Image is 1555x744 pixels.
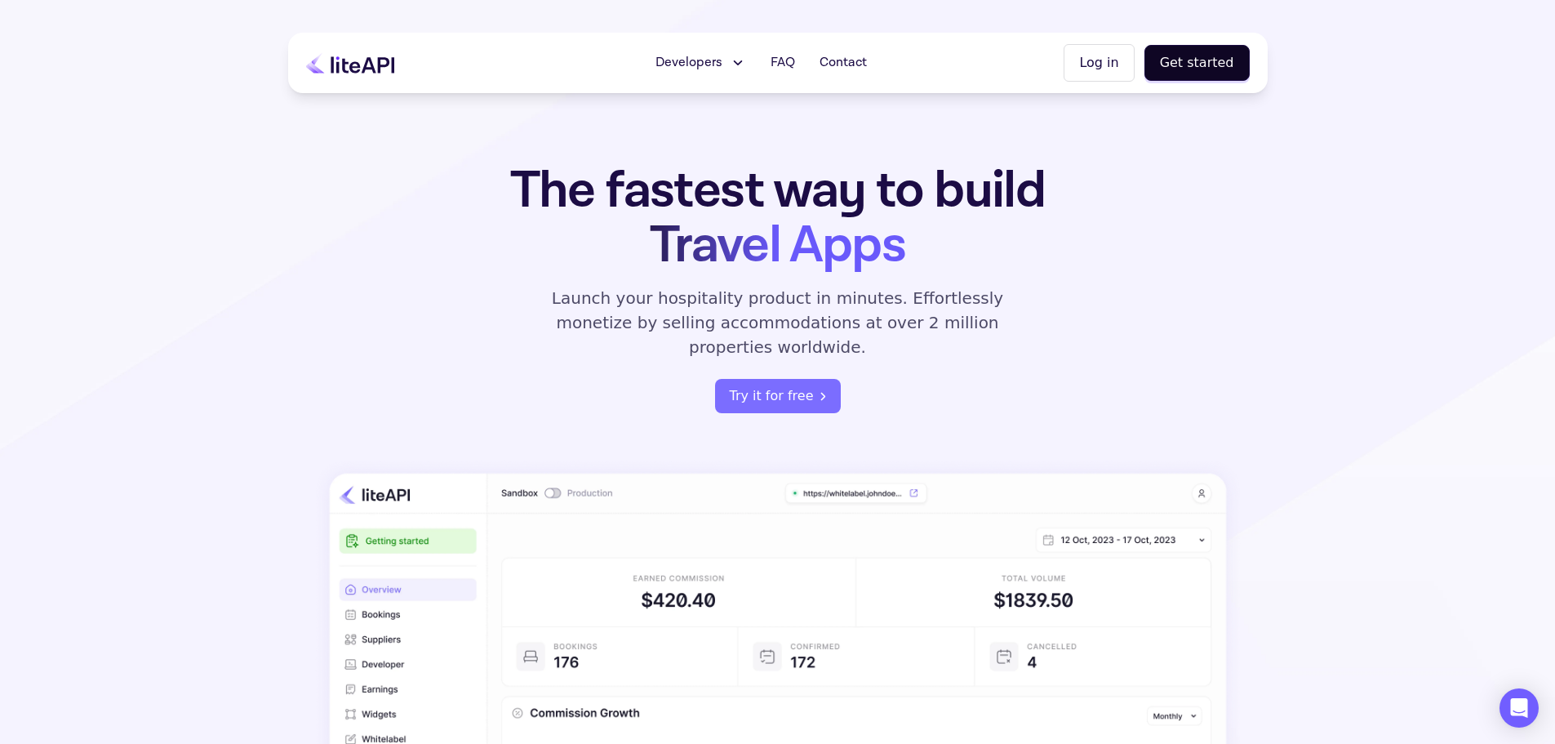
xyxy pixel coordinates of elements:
button: Log in [1064,44,1134,82]
button: Try it for free [715,379,841,413]
span: Developers [655,53,722,73]
p: Launch your hospitality product in minutes. Effortlessly monetize by selling accommodations at ov... [533,286,1023,359]
h1: The fastest way to build [459,163,1097,273]
a: register [715,379,841,413]
span: Travel Apps [650,212,905,279]
button: Get started [1144,45,1250,81]
a: Contact [810,47,877,79]
span: Contact [820,53,867,73]
div: Open Intercom Messenger [1499,688,1539,728]
button: Developers [646,47,756,79]
a: FAQ [761,47,805,79]
span: FAQ [771,53,795,73]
